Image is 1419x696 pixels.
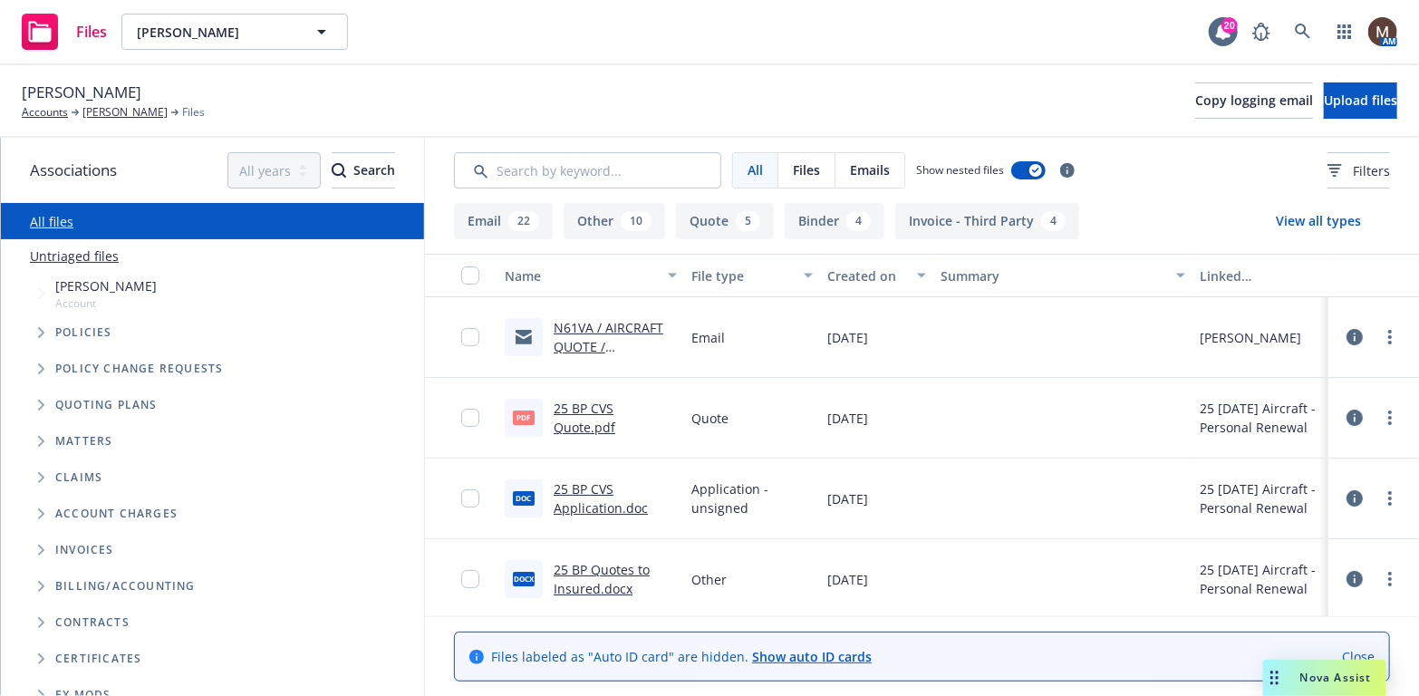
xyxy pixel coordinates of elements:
[1221,17,1238,34] div: 20
[508,211,539,231] div: 22
[332,153,395,188] div: Search
[1200,328,1301,347] div: [PERSON_NAME]
[1195,92,1313,109] span: Copy logging email
[736,211,760,231] div: 5
[1353,161,1390,180] span: Filters
[1195,82,1313,119] button: Copy logging email
[691,570,727,589] span: Other
[505,266,657,285] div: Name
[14,6,114,57] a: Files
[121,14,348,50] button: [PERSON_NAME]
[454,203,553,239] button: Email
[846,211,871,231] div: 4
[793,160,820,179] span: Files
[1285,14,1321,50] a: Search
[554,561,650,597] a: 25 BP Quotes to Insured.docx
[76,24,107,39] span: Files
[684,254,820,297] button: File type
[513,572,535,585] span: docx
[22,104,68,121] a: Accounts
[461,489,479,507] input: Toggle Row Selected
[827,266,906,285] div: Created on
[916,162,1004,178] span: Show nested files
[621,211,652,231] div: 10
[1200,399,1321,437] div: 25 [DATE] Aircraft - Personal Renewal
[1200,560,1321,598] div: 25 [DATE] Aircraft - Personal Renewal
[1263,660,1286,696] div: Drag to move
[55,545,114,556] span: Invoices
[1243,14,1279,50] a: Report a Bug
[1379,488,1401,509] a: more
[827,409,868,428] span: [DATE]
[1200,479,1321,517] div: 25 [DATE] Aircraft - Personal Renewal
[1,273,424,568] div: Tree Example
[30,159,117,182] span: Associations
[1379,326,1401,348] a: more
[1368,17,1397,46] img: photo
[55,472,102,483] span: Claims
[691,409,729,428] span: Quote
[827,570,868,589] span: [DATE]
[691,328,725,347] span: Email
[55,276,157,295] span: [PERSON_NAME]
[941,266,1165,285] div: Summary
[82,104,168,121] a: [PERSON_NAME]
[933,254,1192,297] button: Summary
[30,246,119,266] a: Untriaged files
[1300,670,1372,685] span: Nova Assist
[554,400,615,436] a: 25 BP CVS Quote.pdf
[55,508,178,519] span: Account charges
[1324,92,1397,109] span: Upload files
[1327,161,1390,180] span: Filters
[1327,14,1363,50] a: Switch app
[554,319,663,374] a: N61VA / AIRCRAFT QUOTE / [PERSON_NAME]
[461,266,479,285] input: Select all
[820,254,933,297] button: Created on
[1041,211,1066,231] div: 4
[454,152,721,188] input: Search by keyword...
[752,648,872,665] a: Show auto ID cards
[748,160,763,179] span: All
[850,160,890,179] span: Emails
[137,23,294,42] span: [PERSON_NAME]
[1379,407,1401,429] a: more
[827,328,868,347] span: [DATE]
[564,203,665,239] button: Other
[461,328,479,346] input: Toggle Row Selected
[55,581,196,592] span: Billing/Accounting
[513,491,535,505] span: doc
[22,81,141,104] span: [PERSON_NAME]
[785,203,884,239] button: Binder
[1324,82,1397,119] button: Upload files
[513,411,535,424] span: pdf
[332,152,395,188] button: SearchSearch
[332,163,346,178] svg: Search
[1327,152,1390,188] button: Filters
[1342,647,1375,666] a: Close
[55,436,112,447] span: Matters
[1263,660,1386,696] button: Nova Assist
[895,203,1079,239] button: Invoice - Third Party
[182,104,205,121] span: Files
[1200,266,1321,285] div: Linked associations
[55,653,141,664] span: Certificates
[827,489,868,508] span: [DATE]
[554,480,648,517] a: 25 BP CVS Application.doc
[691,266,793,285] div: File type
[1192,254,1328,297] button: Linked associations
[1247,203,1390,239] button: View all types
[55,400,158,411] span: Quoting plans
[461,409,479,427] input: Toggle Row Selected
[55,617,130,628] span: Contracts
[491,647,872,666] span: Files labeled as "Auto ID card" are hidden.
[676,203,774,239] button: Quote
[55,295,157,311] span: Account
[461,570,479,588] input: Toggle Row Selected
[497,254,684,297] button: Name
[691,479,813,517] span: Application - unsigned
[30,213,73,230] a: All files
[55,327,112,338] span: Policies
[1379,568,1401,590] a: more
[55,363,223,374] span: Policy change requests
